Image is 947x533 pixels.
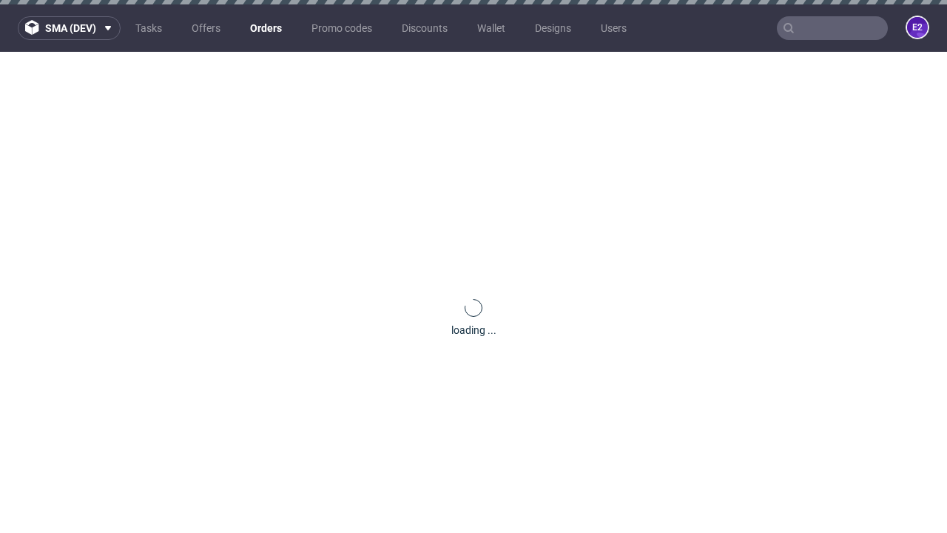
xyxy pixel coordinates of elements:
figcaption: e2 [907,17,928,38]
a: Promo codes [303,16,381,40]
a: Offers [183,16,229,40]
button: sma (dev) [18,16,121,40]
a: Wallet [468,16,514,40]
a: Designs [526,16,580,40]
a: Discounts [393,16,456,40]
a: Tasks [127,16,171,40]
div: loading ... [451,323,496,338]
span: sma (dev) [45,23,96,33]
a: Orders [241,16,291,40]
a: Users [592,16,636,40]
